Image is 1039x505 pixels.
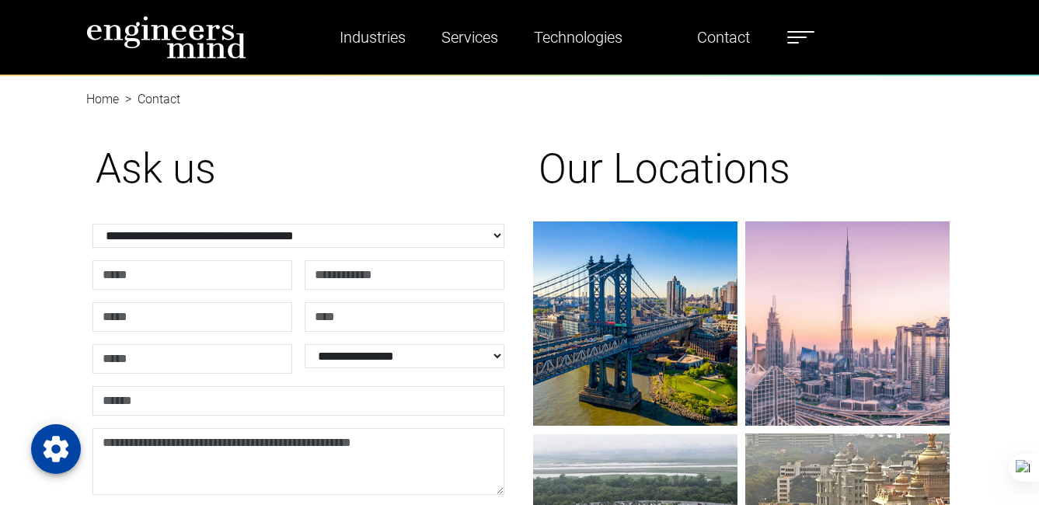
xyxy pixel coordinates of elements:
[86,92,119,106] a: Home
[119,90,180,109] li: Contact
[539,145,944,194] h1: Our Locations
[86,75,954,93] nav: breadcrumb
[435,19,504,55] a: Services
[86,16,246,59] img: logo
[528,19,629,55] a: Technologies
[533,221,737,426] img: gif
[745,221,950,426] img: gif
[333,19,412,55] a: Industries
[96,145,501,194] h1: Ask us
[691,19,756,55] a: Contact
